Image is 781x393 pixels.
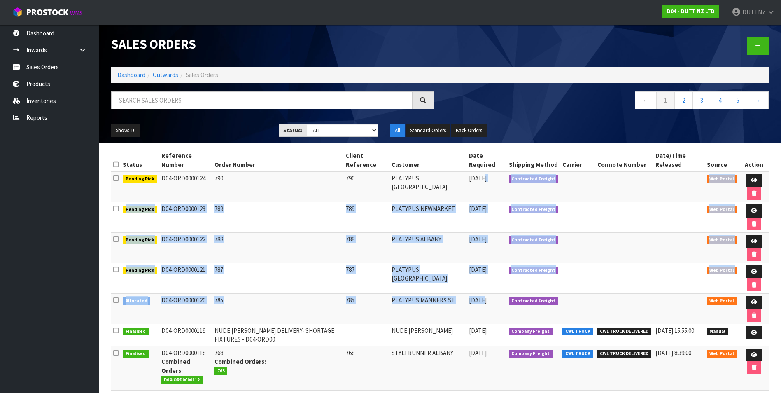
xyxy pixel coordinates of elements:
span: Web Portal [707,206,737,214]
td: D04-ORD0000123 [159,202,212,233]
th: Carrier [560,149,595,171]
span: [DATE] [469,174,487,182]
span: [DATE] 8:39:00 [655,349,691,357]
th: Client Reference [344,149,389,171]
td: D04-ORD0000119 [159,324,212,346]
strong: D04 - DUTT NZ LTD [667,8,715,15]
td: D04-ORD0000122 [159,233,212,263]
strong: Combined Orders: [214,358,266,365]
strong: Status: [283,127,303,134]
th: Source [705,149,739,171]
a: 5 [729,91,747,109]
th: Action [739,149,769,171]
span: Web Portal [707,267,737,275]
td: 768 [212,346,344,390]
span: Web Portal [707,297,737,305]
td: D04-ORD0000118 [159,346,212,390]
td: 790 [344,171,389,202]
td: D04-ORD0000121 [159,263,212,294]
a: Dashboard [117,71,145,79]
td: 768 [344,346,389,390]
strong: Combined Orders: [161,358,190,374]
span: Pending Pick [123,267,157,275]
a: Outwards [153,71,178,79]
a: 3 [692,91,711,109]
span: Web Portal [707,175,737,183]
td: PLATYPUS ALBANY [389,233,467,263]
td: 789 [212,202,344,233]
input: Search sales orders [111,91,413,109]
a: 2 [674,91,693,109]
span: CWL TRUCK DELIVERED [597,327,652,336]
button: Show: 10 [111,124,140,137]
a: 1 [656,91,675,109]
small: WMS [70,9,83,17]
span: [DATE] [469,205,487,213]
span: Contracted Freight [509,297,559,305]
span: [DATE] [469,349,487,357]
td: D04-ORD0000120 [159,294,212,324]
button: All [390,124,405,137]
span: Contracted Freight [509,175,559,183]
span: Company Freight [509,350,553,358]
a: ← [635,91,657,109]
span: Pending Pick [123,206,157,214]
span: [DATE] [469,235,487,243]
span: Pending Pick [123,175,157,183]
td: PLATYPUS [GEOGRAPHIC_DATA] [389,263,467,294]
td: 788 [212,233,344,263]
span: Finalised [123,350,149,358]
th: Date Required [467,149,506,171]
td: STYLERUNNER ALBANY [389,346,467,390]
a: 4 [711,91,729,109]
td: NUDE [PERSON_NAME] [389,324,467,346]
span: Sales Orders [186,71,218,79]
span: [DATE] [469,266,487,274]
span: [DATE] [469,296,487,304]
span: Web Portal [707,350,737,358]
span: Pending Pick [123,236,157,244]
td: 787 [344,263,389,294]
td: PLATYPUS NEWMARKET [389,202,467,233]
td: D04-ORD0000124 [159,171,212,202]
span: 763 [214,367,228,375]
span: Allocated [123,297,150,305]
th: Reference Number [159,149,212,171]
span: CWL TRUCK DELIVERED [597,350,652,358]
span: DUTTNZ [742,8,766,16]
td: NUDE [PERSON_NAME] DELIVERY- SHORTAGE FIXTURES - D04-ORD00 [212,324,344,346]
th: Order Number [212,149,344,171]
span: Manual [707,327,729,336]
nav: Page navigation [446,91,769,112]
td: 789 [344,202,389,233]
th: Shipping Method [507,149,561,171]
td: 788 [344,233,389,263]
span: Web Portal [707,236,737,244]
span: CWL TRUCK [562,350,593,358]
span: ProStock [26,7,68,18]
span: Contracted Freight [509,267,559,275]
span: Contracted Freight [509,206,559,214]
span: CWL TRUCK [562,327,593,336]
span: D04-ORD0000112 [161,376,203,384]
td: 785 [344,294,389,324]
span: [DATE] [469,327,487,335]
a: → [747,91,769,109]
td: 785 [212,294,344,324]
h1: Sales Orders [111,37,434,51]
span: [DATE] 15:55:00 [655,327,694,335]
td: 787 [212,263,344,294]
td: PLATYPUS [GEOGRAPHIC_DATA] [389,171,467,202]
th: Status [121,149,159,171]
th: Connote Number [595,149,654,171]
th: Customer [389,149,467,171]
img: cube-alt.png [12,7,23,17]
span: Contracted Freight [509,236,559,244]
button: Standard Orders [406,124,450,137]
td: PLATYPUS MANNERS ST [389,294,467,324]
span: Company Freight [509,327,553,336]
button: Back Orders [451,124,487,137]
td: 790 [212,171,344,202]
span: Finalised [123,327,149,336]
th: Date/Time Released [653,149,704,171]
